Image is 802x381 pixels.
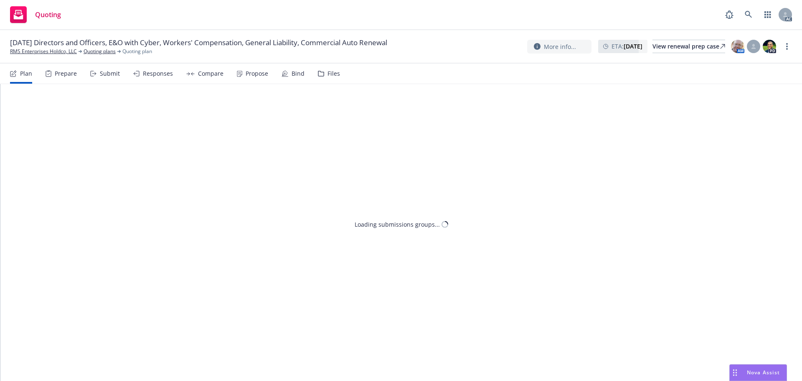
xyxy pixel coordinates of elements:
[84,48,116,55] a: Quoting plans
[652,40,725,53] a: View renewal prep case
[759,6,776,23] a: Switch app
[624,42,642,50] strong: [DATE]
[100,70,120,77] div: Submit
[246,70,268,77] div: Propose
[544,42,576,51] span: More info...
[292,70,305,77] div: Bind
[198,70,223,77] div: Compare
[527,40,591,54] button: More info...
[612,42,642,51] span: ETA :
[20,70,32,77] div: Plan
[122,48,152,55] span: Quoting plan
[731,40,744,53] img: photo
[55,70,77,77] div: Prepare
[327,70,340,77] div: Files
[730,365,740,381] div: Drag to move
[10,48,77,55] a: RMS Enterprises Holdco, LLC
[729,364,787,381] button: Nova Assist
[747,369,780,376] span: Nova Assist
[763,40,776,53] img: photo
[10,38,387,48] span: [DATE] Directors and Officers, E&O with Cyber, Workers' Compensation, General Liability, Commerci...
[143,70,173,77] div: Responses
[355,220,440,229] div: Loading submissions groups...
[782,41,792,51] a: more
[740,6,757,23] a: Search
[35,11,61,18] span: Quoting
[7,3,64,26] a: Quoting
[721,6,738,23] a: Report a Bug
